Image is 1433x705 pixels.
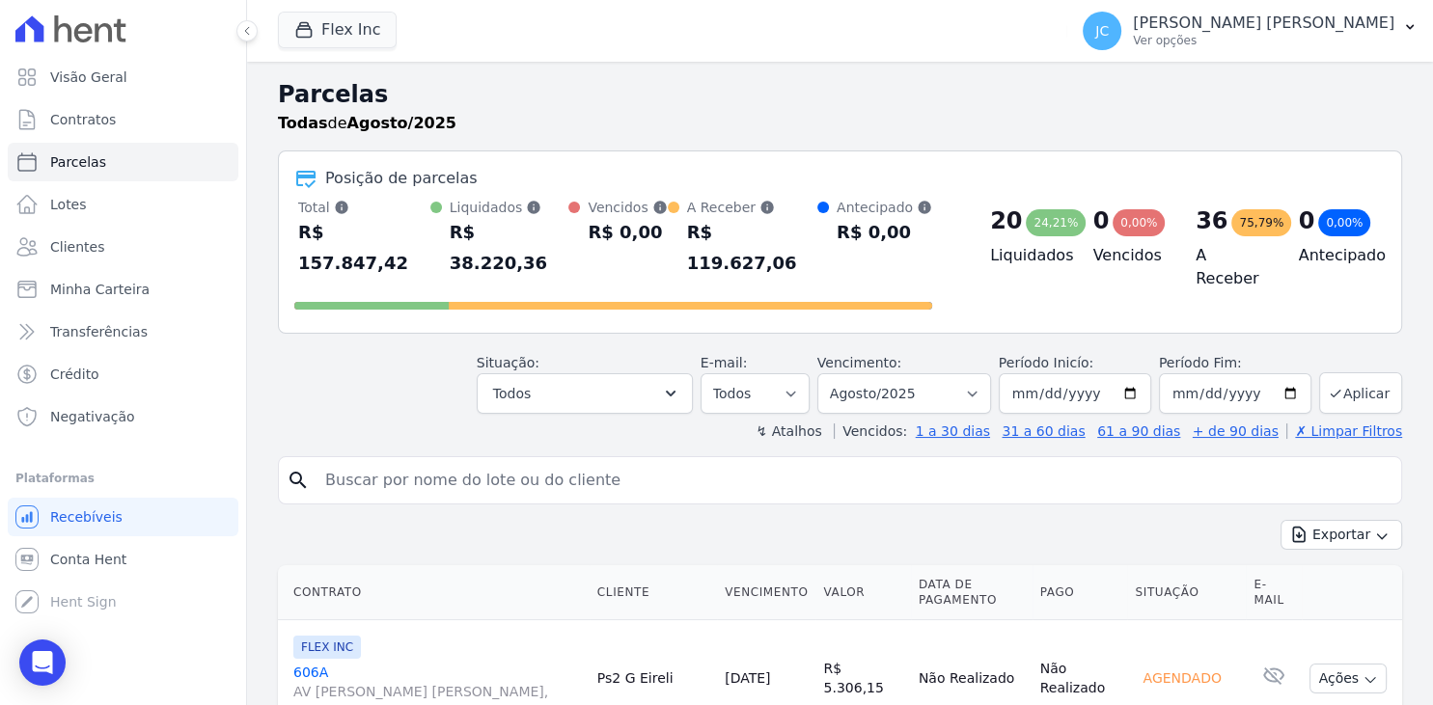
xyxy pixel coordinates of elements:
[1319,372,1402,414] button: Aplicar
[8,143,238,181] a: Parcelas
[293,636,361,659] span: FLEX INC
[19,639,66,686] div: Open Intercom Messenger
[815,565,910,620] th: Valor
[50,280,150,299] span: Minha Carteira
[50,237,104,257] span: Clientes
[298,217,430,279] div: R$ 157.847,42
[701,355,748,370] label: E-mail:
[50,550,126,569] span: Conta Hent
[325,167,478,190] div: Posição de parcelas
[1002,423,1085,439] a: 31 a 60 dias
[911,565,1033,620] th: Data de Pagamento
[50,322,148,341] span: Transferências
[8,498,238,536] a: Recebíveis
[8,228,238,266] a: Clientes
[298,198,430,217] div: Total
[837,198,932,217] div: Antecipado
[916,423,990,439] a: 1 a 30 dias
[990,244,1062,267] h4: Liquidados
[1286,423,1402,439] a: ✗ Limpar Filtros
[1299,244,1371,267] h4: Antecipado
[1127,565,1246,620] th: Situação
[50,68,127,87] span: Visão Geral
[717,565,815,620] th: Vencimento
[1231,209,1291,236] div: 75,79%
[1196,205,1227,236] div: 36
[8,312,238,351] a: Transferências
[8,185,238,224] a: Lotes
[1133,14,1394,33] p: [PERSON_NAME] [PERSON_NAME]
[1026,209,1086,236] div: 24,21%
[15,467,231,490] div: Plataformas
[278,114,328,132] strong: Todas
[1033,565,1128,620] th: Pago
[278,112,456,135] p: de
[50,507,123,527] span: Recebíveis
[1246,565,1302,620] th: E-mail
[493,382,531,405] span: Todos
[1309,664,1387,693] button: Ações
[1196,244,1268,290] h4: A Receber
[1093,244,1166,267] h4: Vencidos
[8,540,238,579] a: Conta Hent
[50,365,99,384] span: Crédito
[590,565,717,620] th: Cliente
[50,110,116,129] span: Contratos
[50,152,106,172] span: Parcelas
[477,355,539,370] label: Situação:
[1318,209,1370,236] div: 0,00%
[450,217,569,279] div: R$ 38.220,36
[588,198,667,217] div: Vencidos
[1095,24,1109,38] span: JC
[834,423,907,439] label: Vencidos:
[687,217,817,279] div: R$ 119.627,06
[837,217,932,248] div: R$ 0,00
[8,58,238,96] a: Visão Geral
[1133,33,1394,48] p: Ver opções
[588,217,667,248] div: R$ 0,00
[450,198,569,217] div: Liquidados
[347,114,456,132] strong: Agosto/2025
[1299,205,1315,236] div: 0
[817,355,901,370] label: Vencimento:
[50,195,87,214] span: Lotes
[287,469,310,492] i: search
[278,77,1402,112] h2: Parcelas
[999,355,1093,370] label: Período Inicío:
[477,373,693,414] button: Todos
[1281,520,1402,550] button: Exportar
[1135,664,1228,691] div: Agendado
[8,270,238,309] a: Minha Carteira
[278,565,590,620] th: Contrato
[1093,205,1110,236] div: 0
[50,407,135,426] span: Negativação
[990,205,1022,236] div: 20
[8,355,238,393] a: Crédito
[687,198,817,217] div: A Receber
[278,12,397,48] button: Flex Inc
[8,397,238,436] a: Negativação
[8,100,238,139] a: Contratos
[314,461,1393,500] input: Buscar por nome do lote ou do cliente
[1067,4,1433,58] button: JC [PERSON_NAME] [PERSON_NAME] Ver opções
[1159,353,1311,373] label: Período Fim:
[1113,209,1165,236] div: 0,00%
[1193,423,1279,439] a: + de 90 dias
[756,423,821,439] label: ↯ Atalhos
[725,670,770,686] a: [DATE]
[1097,423,1180,439] a: 61 a 90 dias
